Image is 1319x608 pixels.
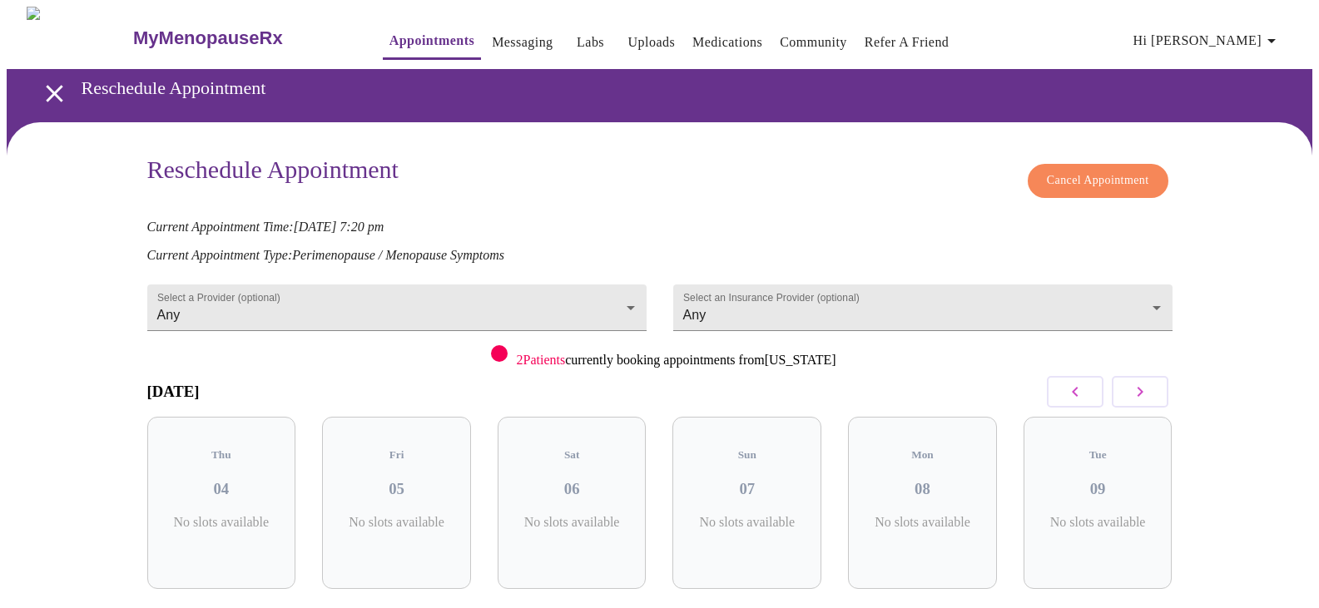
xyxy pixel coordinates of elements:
[564,26,617,59] button: Labs
[773,26,854,59] button: Community
[147,220,384,234] em: Current Appointment Time: [DATE] 7:20 pm
[1037,515,1159,530] p: No slots available
[82,77,1227,99] h3: Reschedule Appointment
[161,480,283,498] h3: 04
[1133,29,1282,52] span: Hi [PERSON_NAME]
[511,515,633,530] p: No slots available
[335,448,458,462] h5: Fri
[1047,171,1149,191] span: Cancel Appointment
[492,31,553,54] a: Messaging
[161,515,283,530] p: No slots available
[686,26,769,59] button: Medications
[686,515,808,530] p: No slots available
[147,156,399,190] h3: Reschedule Appointment
[30,69,79,118] button: open drawer
[147,383,200,401] h3: [DATE]
[131,9,350,67] a: MyMenopauseRx
[577,31,604,54] a: Labs
[335,515,458,530] p: No slots available
[622,26,682,59] button: Uploads
[1028,164,1168,198] button: Cancel Appointment
[511,448,633,462] h5: Sat
[147,248,504,262] em: Current Appointment Type: Perimenopause / Menopause Symptoms
[628,31,676,54] a: Uploads
[692,31,762,54] a: Medications
[865,31,950,54] a: Refer a Friend
[673,284,1173,331] div: Any
[516,353,565,367] span: 2 Patients
[686,448,808,462] h5: Sun
[147,284,647,331] div: Any
[861,480,984,498] h3: 08
[780,31,847,54] a: Community
[389,29,474,52] a: Appointments
[861,515,984,530] p: No slots available
[861,448,984,462] h5: Mon
[1037,480,1159,498] h3: 09
[485,26,559,59] button: Messaging
[516,353,836,368] p: currently booking appointments from [US_STATE]
[161,448,283,462] h5: Thu
[335,480,458,498] h3: 05
[1127,24,1288,57] button: Hi [PERSON_NAME]
[858,26,956,59] button: Refer a Friend
[383,24,481,60] button: Appointments
[27,7,131,69] img: MyMenopauseRx Logo
[1037,448,1159,462] h5: Tue
[686,480,808,498] h3: 07
[133,27,283,49] h3: MyMenopauseRx
[511,480,633,498] h3: 06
